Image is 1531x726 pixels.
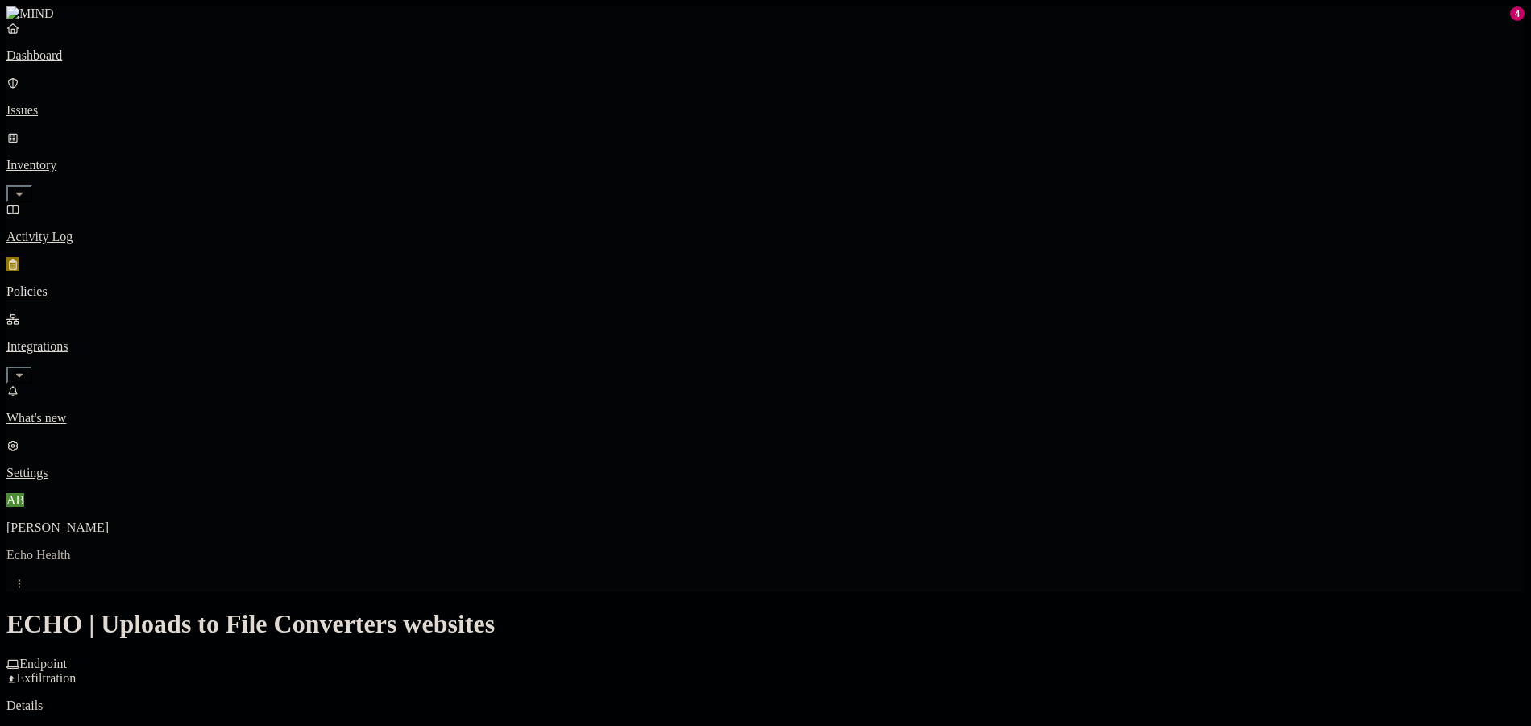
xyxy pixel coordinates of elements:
a: Issues [6,76,1525,118]
div: Exfiltration [6,671,1525,686]
div: Endpoint [6,657,1525,671]
div: 4 [1510,6,1525,21]
a: Inventory [6,131,1525,200]
p: Integrations [6,339,1525,354]
a: MIND [6,6,1525,21]
p: Issues [6,103,1525,118]
a: Activity Log [6,202,1525,244]
p: Details [6,699,1525,713]
span: AB [6,493,24,507]
p: Echo Health [6,548,1525,562]
h1: ECHO | Uploads to File Converters websites [6,609,1525,639]
img: MIND [6,6,54,21]
a: Integrations [6,312,1525,381]
p: Activity Log [6,230,1525,244]
a: Policies [6,257,1525,299]
p: Inventory [6,158,1525,172]
a: Dashboard [6,21,1525,63]
p: [PERSON_NAME] [6,521,1525,535]
p: Policies [6,284,1525,299]
p: Dashboard [6,48,1525,63]
a: What's new [6,384,1525,425]
p: Settings [6,466,1525,480]
a: Settings [6,438,1525,480]
p: What's new [6,411,1525,425]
